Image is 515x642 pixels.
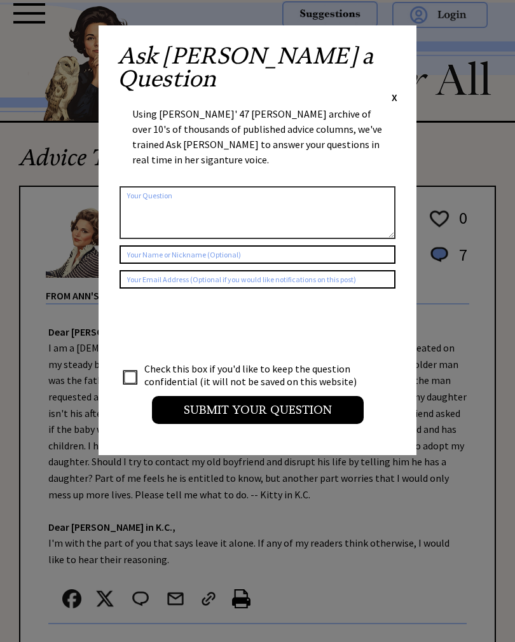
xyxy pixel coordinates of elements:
td: Check this box if you'd like to keep the question confidential (it will not be saved on this webs... [144,362,369,388]
input: Submit your Question [152,396,364,424]
iframe: reCAPTCHA [120,301,313,351]
input: Your Name or Nickname (Optional) [120,245,395,264]
span: X [392,91,397,104]
input: Your Email Address (Optional if you would like notifications on this post) [120,270,395,289]
div: Using [PERSON_NAME]' 47 [PERSON_NAME] archive of over 10's of thousands of published advice colum... [132,106,383,180]
h2: Ask [PERSON_NAME] a Question [118,44,397,90]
